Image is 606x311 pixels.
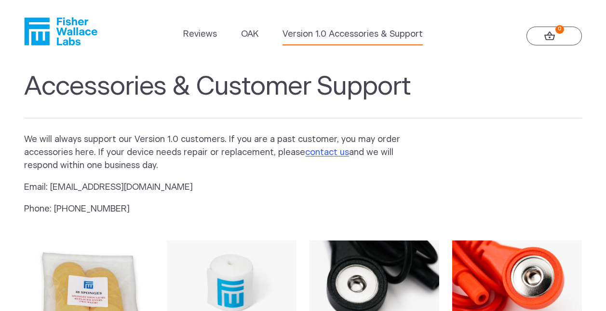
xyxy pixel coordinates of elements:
[24,17,97,45] a: Fisher Wallace
[305,148,349,157] a: contact us
[526,27,582,45] a: 0
[24,181,417,194] p: Email: [EMAIL_ADDRESS][DOMAIN_NAME]
[183,28,217,41] a: Reviews
[241,28,258,41] a: OAK
[555,25,564,34] strong: 0
[24,203,417,216] p: Phone: [PHONE_NUMBER]
[24,71,581,118] h1: Accessories & Customer Support
[283,28,423,41] a: Version 1.0 Accessories & Support
[24,133,417,172] p: We will always support our Version 1.0 customers. If you are a past customer, you may order acces...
